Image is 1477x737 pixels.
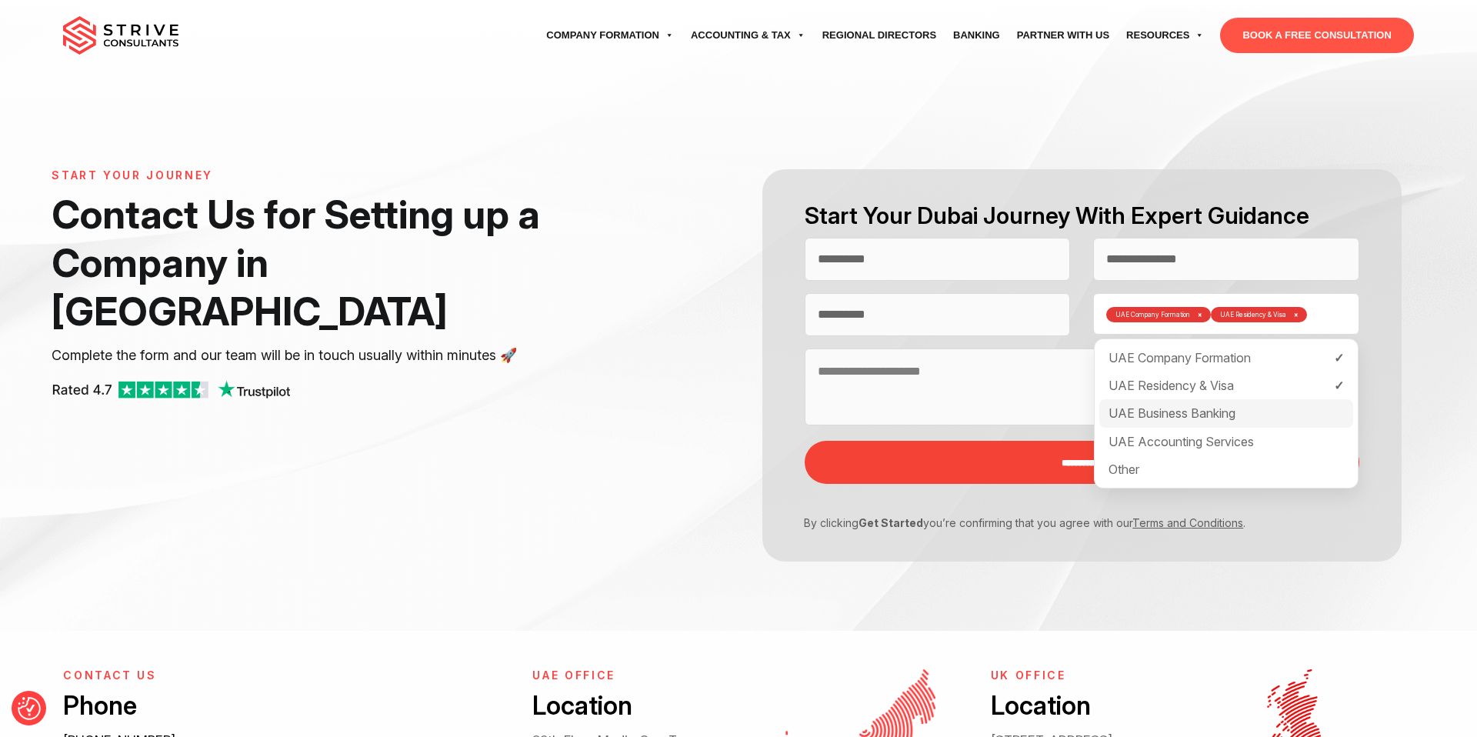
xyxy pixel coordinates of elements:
[63,669,498,682] h6: CONTACT US
[1099,372,1352,399] div: UAE Residency & Visa
[1115,312,1190,318] span: UAE Company Formation
[18,697,41,720] button: Consent Preferences
[1294,312,1298,318] button: Remove UAE Residency & Visa
[63,16,178,55] img: main-logo.svg
[1198,312,1202,318] button: Remove UAE Company Formation
[805,200,1359,232] h2: Start Your Dubai Journey With Expert Guidance
[1220,312,1286,318] span: UAE Residency & Visa
[1009,14,1118,57] a: Partner with Us
[1099,399,1352,427] div: UAE Business Banking
[63,689,498,723] h3: Phone
[52,344,642,367] p: Complete the form and our team will be in touch usually within minutes 🚀
[1220,18,1413,53] a: BOOK A FREE CONSULTATION
[1118,14,1212,57] a: Resources
[793,515,1347,531] p: By clicking you’re confirming that you agree with our .
[532,689,727,723] h3: Location
[1099,344,1352,372] div: UAE Company Formation
[1132,516,1243,529] a: Terms and Conditions
[52,169,642,182] h6: START YOUR JOURNEY
[52,190,642,336] h1: Contact Us for Setting up a Company in [GEOGRAPHIC_DATA]
[1099,455,1352,483] div: Other
[682,14,814,57] a: Accounting & Tax
[18,697,41,720] img: Revisit consent button
[814,14,945,57] a: Regional Directors
[859,516,923,529] strong: Get Started
[532,669,727,682] h6: UAE OFFICE
[1099,428,1352,455] div: UAE Accounting Services
[991,669,1185,682] h6: UK Office
[538,14,682,57] a: Company Formation
[738,169,1425,562] form: Contact form
[991,689,1185,723] h3: Location
[945,14,1009,57] a: Banking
